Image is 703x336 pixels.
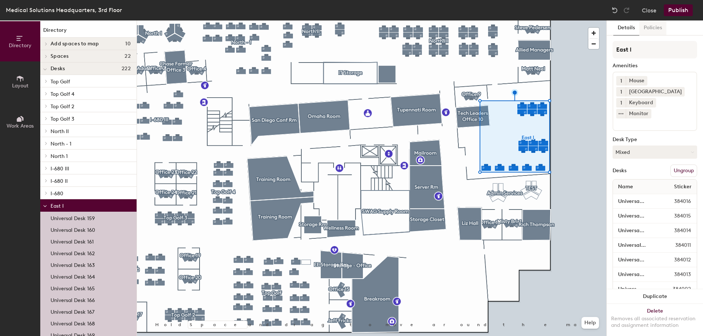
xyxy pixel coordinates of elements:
p: Universal Desk 164 [51,272,95,280]
span: 1 [620,77,622,85]
button: Ungroup [670,165,697,177]
span: Layout [12,83,29,89]
span: Spaces [51,53,69,59]
button: Mixed [613,146,697,159]
img: Redo [623,7,630,14]
span: 1 [620,99,622,107]
button: DeleteRemoves all associated reservation and assignment information [607,304,703,336]
span: 384002 [655,285,695,293]
p: Universal Desk 163 [51,260,95,268]
span: North 1 [51,153,68,159]
div: Mouse [626,76,647,86]
p: Universal Desk 159 [51,213,95,222]
h1: Directory [40,26,137,38]
p: Universal Desk 162 [51,248,95,257]
button: Close [642,4,656,16]
div: Removes all associated reservation and assignment information [611,316,699,329]
span: 384015 [656,212,695,220]
span: Name [614,180,637,193]
span: Directory [9,42,31,49]
div: Keyboard [626,98,656,107]
div: Monitor [626,109,651,118]
span: I-680 II [51,178,68,184]
span: Top Golf 4 [51,91,74,97]
p: Universal Desk 166 [51,295,95,303]
span: Desks [51,66,65,72]
span: Top Golf 3 [51,116,74,122]
p: Universal Desk 168 [51,318,95,327]
div: Amenities [613,63,697,69]
button: Policies [639,20,666,35]
span: 384013 [656,271,695,279]
input: Unnamed desk [614,240,658,250]
input: Unnamed desk [614,211,656,221]
input: Unnamed desk [614,255,656,265]
button: 1 [616,76,626,86]
p: Universal Desk 161 [51,237,94,245]
span: 1 [620,88,622,96]
span: Add spaces to map [51,41,99,47]
span: Top Golf [51,79,70,85]
input: Unnamed desk [614,196,656,207]
div: [GEOGRAPHIC_DATA] [626,87,685,97]
input: Unnamed desk [614,269,656,280]
input: Unnamed desk [614,226,656,236]
span: I-680 III [51,166,69,172]
div: Desks [613,168,626,174]
span: Work Areas [7,123,34,129]
p: Universal Desk 165 [51,283,95,292]
button: Publish [664,4,693,16]
button: 1 [616,98,626,107]
img: Undo [611,7,618,14]
span: 384014 [656,227,695,235]
div: Desk Type [613,137,697,143]
input: Unnamed desk [614,284,655,294]
span: Sticker [670,180,695,193]
button: Help [581,317,599,329]
span: 384012 [656,256,695,264]
button: Details [613,20,639,35]
button: Duplicate [607,289,703,304]
span: I-680 [51,190,63,197]
span: North - 1 [51,141,71,147]
p: Universal Desk 167 [51,307,94,315]
span: 10 [125,41,131,47]
span: 384011 [658,241,695,249]
span: 222 [122,66,131,72]
div: Medical Solutions Headquarters, 3rd Floor [6,5,122,15]
span: North II [51,128,69,135]
p: Universal Desk 160 [51,225,95,233]
span: East I [51,203,64,209]
button: 1 [616,87,626,97]
span: 22 [124,53,131,59]
span: 384016 [656,197,695,205]
span: Top Golf 2 [51,103,74,110]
